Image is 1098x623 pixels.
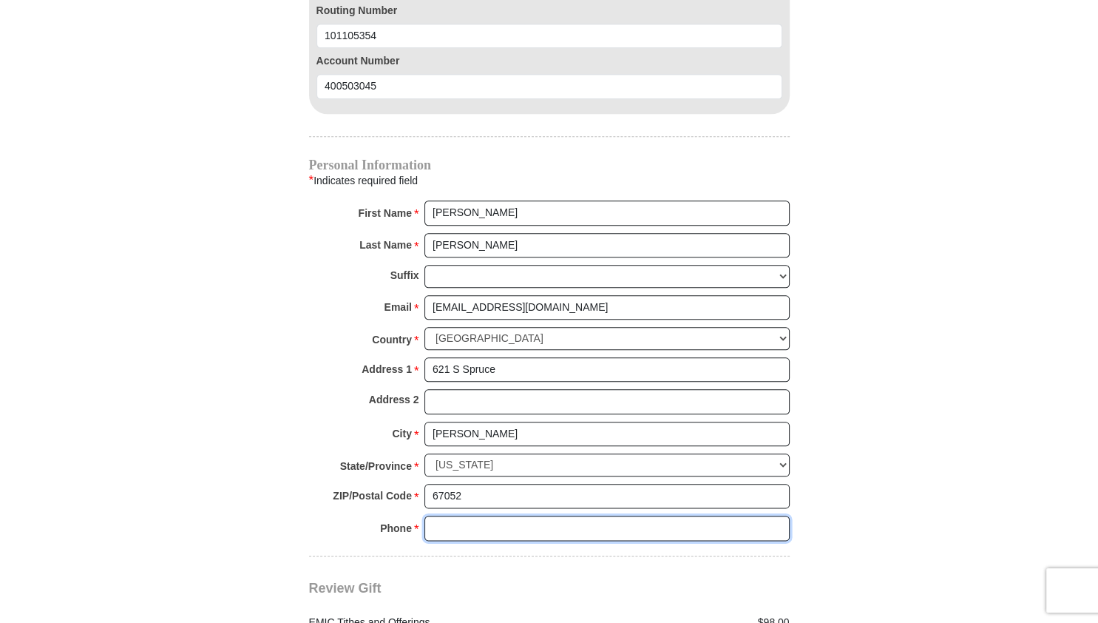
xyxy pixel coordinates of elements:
strong: Address 1 [362,359,412,380]
h4: Personal Information [309,159,790,171]
span: Review Gift [309,581,382,596]
strong: First Name [359,203,412,223]
strong: Phone [380,518,412,539]
label: Account Number [316,53,782,69]
strong: Last Name [359,235,412,255]
div: Indicates required field [309,171,790,190]
strong: Email [384,297,412,317]
label: Routing Number [316,3,782,18]
strong: Country [372,329,412,350]
strong: Suffix [390,265,419,286]
strong: Address 2 [369,389,419,410]
strong: ZIP/Postal Code [333,485,412,506]
strong: City [392,423,411,444]
strong: State/Province [340,456,412,476]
